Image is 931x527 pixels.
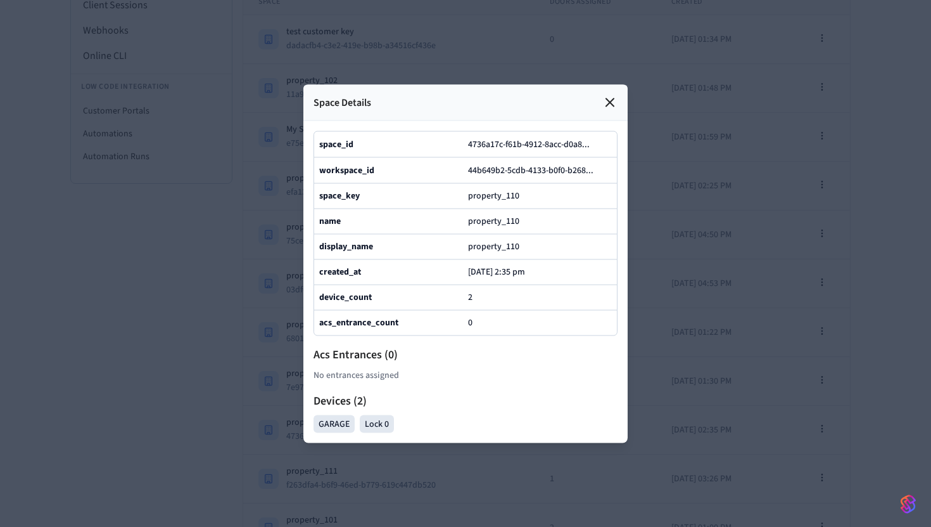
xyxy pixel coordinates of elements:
[360,415,394,433] div: Lock 0
[468,291,472,304] span: 2
[313,346,617,363] h2: Acs Entrances ( 0 )
[468,267,525,277] p: [DATE] 2:35 pm
[313,392,617,410] h2: Devices ( 2 )
[465,162,606,178] button: 44b649b2-5cdb-4133-b0f0-b268...
[319,190,360,202] b: space_key
[313,415,355,433] div: GARAGE
[313,94,371,110] p: Space Details
[468,190,519,202] span: property_110
[901,494,916,514] img: SeamLogoGradient.69752ec5.svg
[313,368,399,382] span: No entrances assigned
[319,164,374,176] b: workspace_id
[468,316,472,329] span: 0
[468,240,519,253] span: property_110
[319,316,398,329] b: acs_entrance_count
[319,240,373,253] b: display_name
[319,138,353,150] b: space_id
[468,215,519,228] span: property_110
[319,215,341,228] b: name
[319,266,361,278] b: created_at
[319,291,372,304] b: device_count
[465,136,602,152] button: 4736a17c-f61b-4912-8acc-d0a8...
